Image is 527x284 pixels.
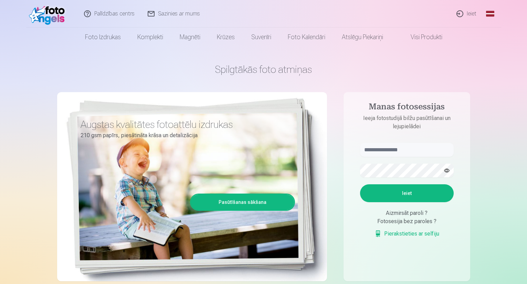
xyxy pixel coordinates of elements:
a: Pasūtīšanas sākšana [191,195,294,210]
div: Fotosesija bez paroles ? [360,217,454,226]
h1: Spilgtākās foto atmiņas [57,63,470,76]
p: Ieeja fotostudijā bilžu pasūtīšanai un lejupielādei [353,114,461,131]
h3: Augstas kvalitātes fotoattēlu izdrukas [81,118,290,131]
p: 210 gsm papīrs, piesātināta krāsa un detalizācija [81,131,290,140]
img: /fa1 [29,3,68,25]
a: Foto izdrukas [77,28,129,47]
a: Visi produkti [391,28,451,47]
h4: Manas fotosessijas [353,102,461,114]
a: Komplekti [129,28,171,47]
a: Atslēgu piekariņi [334,28,391,47]
a: Krūzes [209,28,243,47]
a: Foto kalendāri [280,28,334,47]
button: Ieiet [360,184,454,202]
a: Magnēti [171,28,209,47]
div: Aizmirsāt paroli ? [360,209,454,217]
a: Pierakstieties ar selfiju [375,230,439,238]
a: Suvenīri [243,28,280,47]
